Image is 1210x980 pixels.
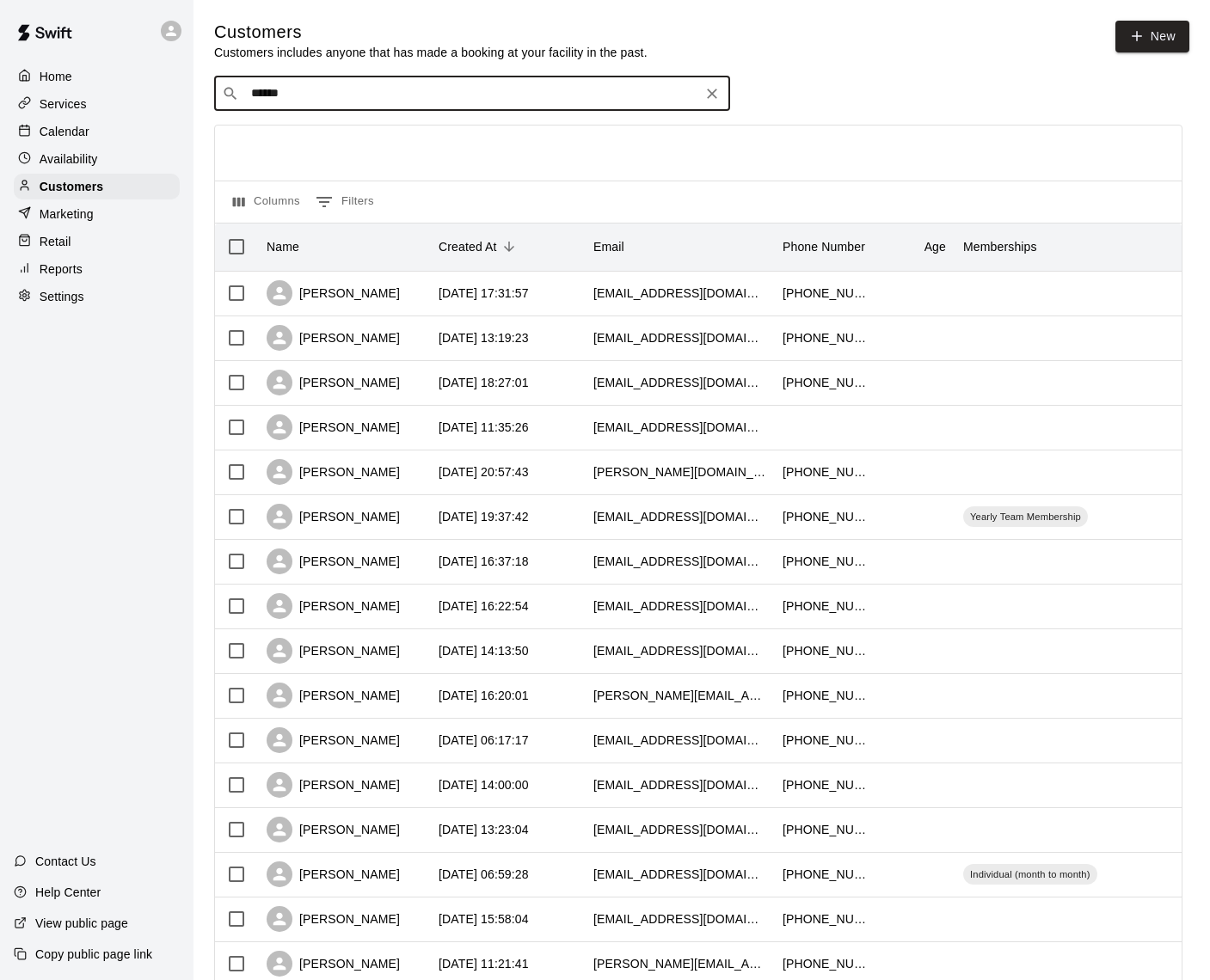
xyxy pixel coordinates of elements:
[700,82,724,106] button: Clear
[963,510,1088,524] span: Yearly Team Membership
[267,548,400,574] div: [PERSON_NAME]
[40,123,89,140] p: Calendar
[593,866,765,883] div: samsmik83@gmail.com
[35,853,96,870] p: Contact Us
[14,284,180,309] a: Settings
[783,955,869,972] div: +15158678591
[774,223,877,271] div: Phone Number
[439,553,529,570] div: 2025-01-11 16:37:18
[430,223,585,271] div: Created At
[593,463,765,481] div: hoff.pk@gmail.com
[593,687,765,704] div: eric.zisoff@icloud.com
[14,256,180,282] a: Reports
[14,91,180,117] a: Services
[214,77,730,111] div: Search customers by name or email
[40,233,71,250] p: Retail
[593,597,765,615] div: rlyons74@gmail.com
[40,68,72,85] p: Home
[1115,21,1189,52] a: New
[14,229,180,254] a: Retail
[40,178,103,195] p: Customers
[783,642,869,659] div: +15154023211
[593,374,765,391] div: jrbaysinger@icloud.com
[439,776,529,793] div: 2025-01-05 14:00:00
[267,325,400,351] div: [PERSON_NAME]
[439,597,529,615] div: 2025-01-11 16:22:54
[40,205,94,223] p: Marketing
[877,223,955,271] div: Age
[35,884,101,901] p: Help Center
[439,508,529,525] div: 2025-01-11 19:37:42
[439,374,529,391] div: 2025-01-17 18:27:01
[258,223,430,271] div: Name
[439,642,529,659] div: 2025-01-11 14:13:50
[14,146,180,172] a: Availability
[267,861,400,887] div: [PERSON_NAME]
[439,732,529,749] div: 2025-01-08 06:17:17
[439,463,529,481] div: 2025-01-13 20:57:43
[40,260,83,278] p: Reports
[40,150,98,168] p: Availability
[593,821,765,838] div: efkarwoski76@gmail.com
[963,867,1097,881] span: Individual (month to month)
[14,119,180,144] div: Calendar
[311,188,378,216] button: Show filters
[783,374,869,391] div: +15152503948
[439,329,529,346] div: 2025-01-18 13:19:23
[35,915,128,932] p: View public page
[783,732,869,749] div: +15152101969
[783,597,869,615] div: +15153573068
[593,329,765,346] div: brearens@gmail.com
[593,508,765,525] div: maya1384@yahoo.com
[267,414,400,440] div: [PERSON_NAME]
[35,946,152,963] p: Copy public page link
[439,223,497,271] div: Created At
[439,419,529,436] div: 2025-01-14 11:35:26
[439,285,529,302] div: 2025-01-19 17:31:57
[497,235,521,259] button: Sort
[267,593,400,619] div: [PERSON_NAME]
[267,638,400,664] div: [PERSON_NAME]
[214,21,648,44] h5: Customers
[267,504,400,530] div: [PERSON_NAME]
[40,95,87,113] p: Services
[267,280,400,306] div: [PERSON_NAME]
[593,553,765,570] div: wjledvina@icloud.com
[593,223,624,271] div: Email
[783,866,869,883] div: +15152316467
[40,288,84,305] p: Settings
[229,188,304,216] button: Select columns
[783,329,869,346] div: +16416917995
[14,64,180,89] div: Home
[783,687,869,704] div: +15152503644
[267,772,400,798] div: [PERSON_NAME]
[593,732,765,749] div: danamble@gmail.com
[14,201,180,227] div: Marketing
[783,776,869,793] div: +13194157637
[439,687,529,704] div: 2025-01-09 16:20:01
[963,506,1088,527] div: Yearly Team Membership
[585,223,774,271] div: Email
[593,419,765,436] div: ashleylhejlik@gmail.com
[439,910,529,928] div: 2025-01-04 15:58:04
[439,955,529,972] div: 2025-01-04 11:21:41
[783,553,869,570] div: +15157457220
[14,174,180,199] div: Customers
[267,370,400,395] div: [PERSON_NAME]
[593,285,765,302] div: rg01672@gmail.com
[593,910,765,928] div: greatabs2@hotmail.com
[439,866,529,883] div: 2025-01-05 06:59:28
[267,817,400,842] div: [PERSON_NAME]
[267,951,400,977] div: [PERSON_NAME]
[783,508,869,525] div: +15154217015
[783,910,869,928] div: +16416607389
[593,776,765,793] div: kristin_mary84@hotmail.com
[593,955,765,972] div: luann.nichols1@gmail.com
[963,223,1037,271] div: Memberships
[267,727,400,753] div: [PERSON_NAME]
[924,223,946,271] div: Age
